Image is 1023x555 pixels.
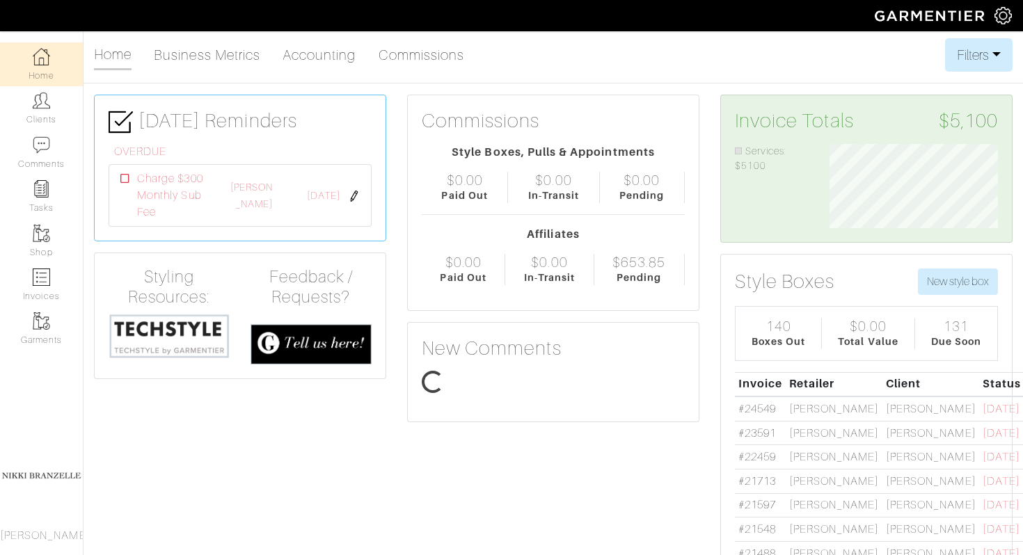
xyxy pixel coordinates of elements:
th: Retailer [786,372,882,396]
a: #21713 [738,475,776,488]
span: [DATE] [983,523,1020,536]
td: [PERSON_NAME] [882,396,979,421]
a: #21597 [738,499,776,511]
th: Client [882,372,979,396]
td: [PERSON_NAME] [786,445,882,469]
span: [DATE] [983,427,1020,440]
button: Filters [945,38,1013,72]
a: #22459 [738,451,776,463]
span: [DATE] [983,451,1020,463]
img: garments-icon-b7da505a4dc4fd61783c78ac3ca0ef83fa9d6f193b1c9dc38574b1d14d53ca28.png [33,225,50,242]
span: [DATE] [307,188,340,204]
div: Boxes Out [752,335,805,349]
td: [PERSON_NAME] [882,469,979,493]
img: feedback_requests-3821251ac2bd56c73c230f3229a5b25d6eb027adea667894f41107c140538ee0.png [251,324,372,364]
h3: Commissions [422,109,540,133]
div: $0.00 [850,318,886,335]
div: Style Boxes, Pulls & Appointments [422,144,685,161]
td: [PERSON_NAME] [882,445,979,469]
a: #21548 [738,523,776,536]
a: Commissions [379,41,465,69]
a: #23591 [738,427,776,440]
div: $653.85 [612,254,665,271]
div: Affiliates [422,226,685,243]
img: garmentier-logo-header-white-b43fb05a5012e4ada735d5af1a66efaba907eab6374d6393d1fbf88cb4ef424d.png [868,3,994,28]
div: $0.00 [445,254,482,271]
img: clients-icon-6bae9207a08558b7cb47a8932f037763ab4055f8c8b6bfacd5dc20c3e0201464.png [33,92,50,109]
img: garments-icon-b7da505a4dc4fd61783c78ac3ca0ef83fa9d6f193b1c9dc38574b1d14d53ca28.png [33,312,50,330]
td: [PERSON_NAME] [786,493,882,517]
h6: OVERDUE [114,145,372,159]
div: Paid Out [441,188,487,203]
img: orders-icon-0abe47150d42831381b5fb84f609e132dff9fe21cb692f30cb5eec754e2cba89.png [33,268,50,286]
span: Charge $300 Monthly Sub Fee [137,170,208,220]
div: In-Transit [528,188,580,203]
span: $5,100 [939,109,998,133]
td: [PERSON_NAME] [786,396,882,421]
img: gear-icon-white-bd11855cb880d31180b6d7d6211b90ccbf57a29d726f0c71d8c61bd08dd39cc2.png [994,7,1012,24]
div: $0.00 [447,172,483,188]
h3: [DATE] Reminders [109,109,372,134]
td: [PERSON_NAME] [882,493,979,517]
img: comment-icon-a0a6a9ef722e966f86d9cbdc48e553b5cf19dbc54f86b18d962a5391bc8f6eb6.png [33,136,50,154]
h3: New Comments [422,337,685,360]
div: $0.00 [531,254,567,271]
h4: Styling Resources: [109,267,230,307]
button: New style box [918,268,998,295]
a: Business Metrics [154,41,260,69]
th: Invoice [735,372,786,396]
div: Pending [617,271,661,285]
img: techstyle-93310999766a10050dc78ceb7f971a75838126fd19372ce40ba20cdf6a89b94b.png [109,313,230,360]
a: Home [94,40,132,70]
img: check-box-icon-36a4915ff3ba2bd8f6e4f29bc755bb66becd62c870f447fc0dd1365fcfddab58.png [109,110,133,134]
div: Pending [619,188,664,203]
span: [DATE] [983,403,1020,415]
img: dashboard-icon-dbcd8f5a0b271acd01030246c82b418ddd0df26cd7fceb0bd07c9910d44c42f6.png [33,48,50,65]
h3: Invoice Totals [735,109,998,133]
img: pen-cf24a1663064a2ec1b9c1bd2387e9de7a2fa800b781884d57f21acf72779bad2.png [349,191,360,202]
div: Paid Out [440,271,486,285]
div: Total Value [838,335,898,349]
td: [PERSON_NAME] [882,421,979,445]
span: [DATE] [983,499,1020,511]
div: 140 [766,318,791,335]
td: [PERSON_NAME] [882,517,979,542]
td: [PERSON_NAME] [786,421,882,445]
div: 131 [944,318,969,335]
li: Services: $5100 [735,144,809,174]
a: [PERSON_NAME] [230,182,273,209]
div: In-Transit [524,271,576,285]
span: [DATE] [983,475,1020,488]
a: #24549 [738,403,776,415]
td: [PERSON_NAME] [786,469,882,493]
a: Accounting [283,41,356,69]
h3: Style Boxes [735,270,835,293]
img: reminder-icon-8004d30b9f0a5d33ae49ab947aed9ed385cf756f9e5892f1edd6e32f2345188e.png [33,180,50,198]
div: Due Soon [931,335,981,349]
div: $0.00 [624,172,660,188]
td: [PERSON_NAME] [786,517,882,542]
h4: Feedback / Requests? [251,267,372,307]
div: $0.00 [535,172,571,188]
